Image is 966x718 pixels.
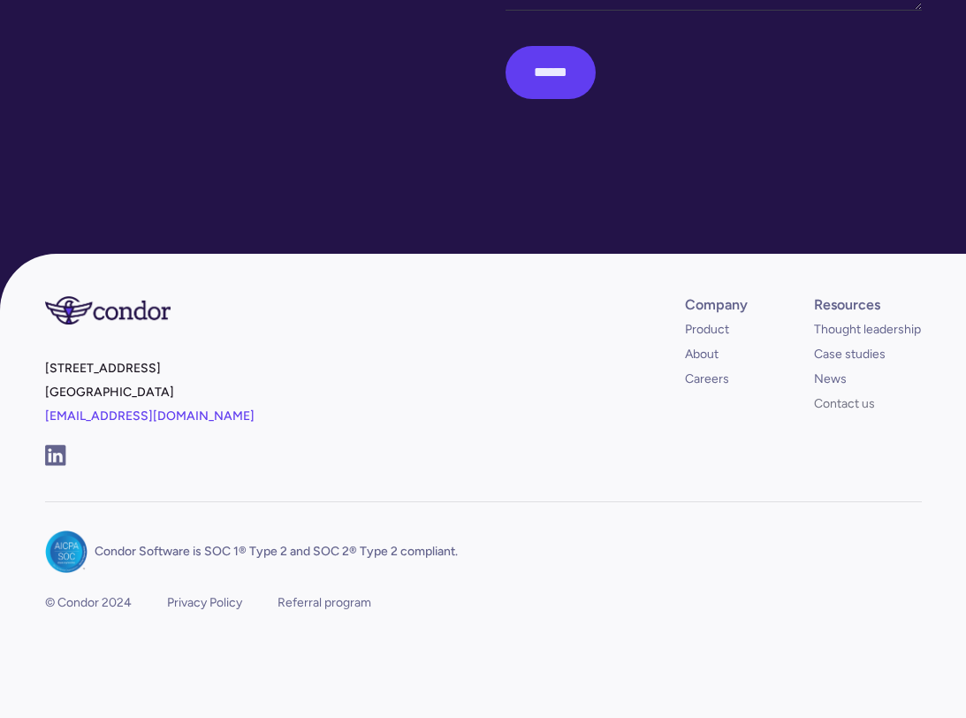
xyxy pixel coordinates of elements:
div: © Condor 2024 [45,594,132,612]
a: Contact us [814,395,875,413]
div: Resources [814,296,880,314]
a: Case studies [814,346,886,363]
a: About [685,346,719,363]
div: Company [685,296,748,314]
a: News [814,370,847,388]
a: Privacy Policy [167,594,242,612]
p: Condor Software is SOC 1® Type 2 and SOC 2® Type 2 compliant. [95,543,458,561]
a: Referral program [278,594,371,612]
a: Careers [685,370,729,388]
p: [STREET_ADDRESS] [GEOGRAPHIC_DATA] [45,356,476,428]
a: Product [685,321,729,339]
a: Thought leadership [814,321,921,339]
a: [EMAIL_ADDRESS][DOMAIN_NAME] [45,409,255,424]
